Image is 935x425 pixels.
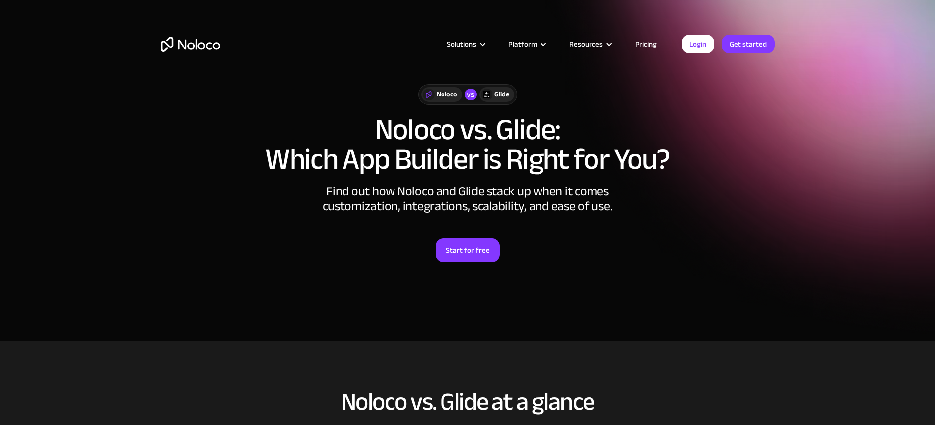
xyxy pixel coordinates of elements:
[161,388,775,415] h2: Noloco vs. Glide at a glance
[494,89,509,100] div: Glide
[161,115,775,174] h1: Noloco vs. Glide: Which App Builder is Right for You?
[508,38,537,50] div: Platform
[496,38,557,50] div: Platform
[447,38,476,50] div: Solutions
[722,35,775,53] a: Get started
[465,89,477,100] div: vs
[161,37,220,52] a: home
[682,35,714,53] a: Login
[435,38,496,50] div: Solutions
[319,184,616,214] div: Find out how Noloco and Glide stack up when it comes customization, integrations, scalability, an...
[437,89,457,100] div: Noloco
[569,38,603,50] div: Resources
[557,38,623,50] div: Resources
[436,238,500,262] a: Start for free
[623,38,669,50] a: Pricing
